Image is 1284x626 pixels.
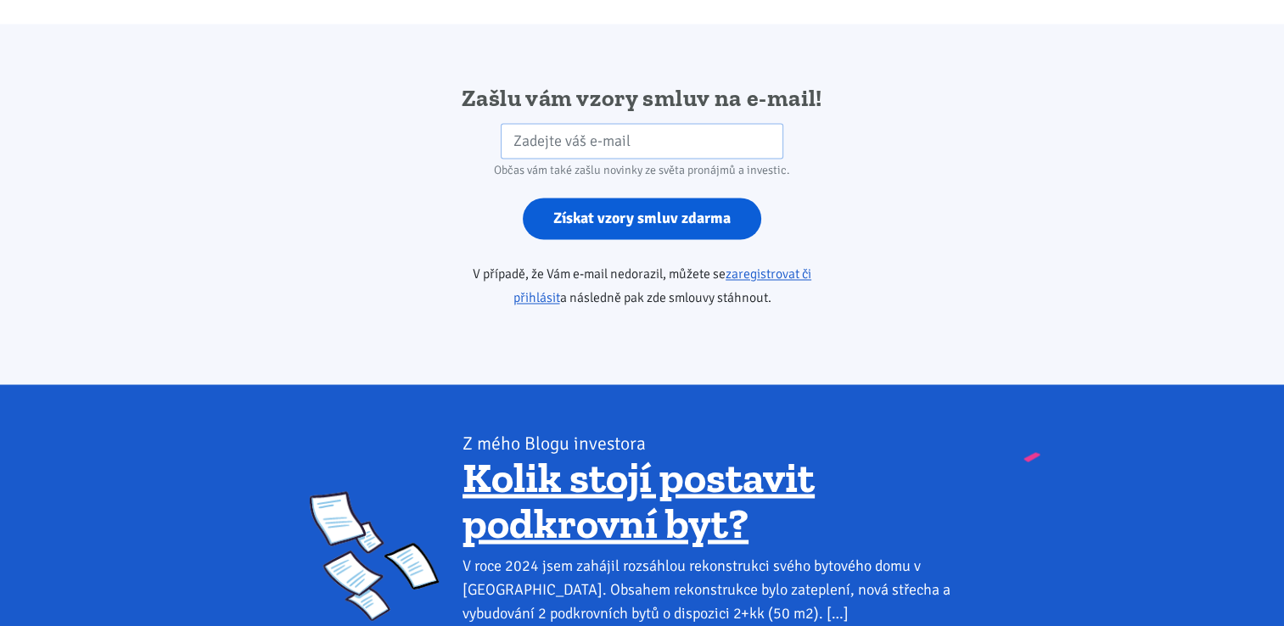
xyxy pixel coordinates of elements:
[463,553,974,624] div: V roce 2024 jsem zahájil rozsáhlou rekonstrukci svého bytového domu v [GEOGRAPHIC_DATA]. Obsahem ...
[463,451,815,548] a: Kolik stojí postavit podkrovní byt?
[424,159,860,182] div: Občas vám také zašlu novinky ze světa pronájmů a investic.
[523,198,761,239] input: Získat vzory smluv zdarma
[463,431,974,455] div: Z mého Blogu investora
[424,262,860,310] p: V případě, že Vám e-mail nedorazil, můžete se a následně pak zde smlouvy stáhnout.
[501,123,783,159] input: Zadejte váš e-mail
[424,83,860,114] h2: Zašlu vám vzory smluv na e-mail!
